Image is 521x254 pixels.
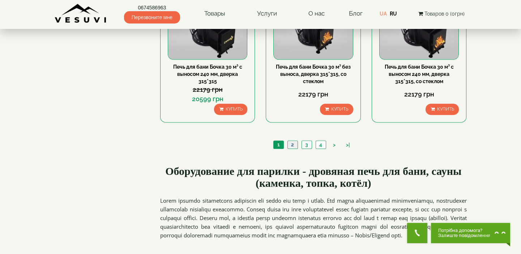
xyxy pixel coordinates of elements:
a: Печь для бани Бочка 30 м³ с выносом 240 мм, дверка 315*315, со стеклом [385,64,454,84]
div: 22179 грн [168,85,247,94]
span: Купить [331,107,348,112]
a: Печь для бани Бочка 30 м³ с выносом 240 мм, дверка 315*315 [173,64,242,84]
a: Блог [349,10,363,17]
a: Товары [197,5,232,22]
span: Купить [225,107,242,112]
span: Купить [437,107,454,112]
a: RU [390,11,397,17]
a: UA [380,11,387,17]
a: > [329,141,339,149]
a: 4 [316,141,326,148]
span: Товаров 0 (0грн) [424,11,464,17]
a: 2 [287,141,298,148]
span: Перезвоните мне [124,11,180,23]
h2: Оборудование для парилки - дровяная печь для бани, сауны (каменка, топка, котёл) [160,165,467,189]
a: >| [342,141,354,149]
a: 3 [302,141,312,148]
span: Потрібна допомога? [438,228,491,233]
a: О нас [301,5,332,22]
div: 22179 грн [379,90,459,99]
span: 1 [277,142,280,147]
span: Залиште повідомлення [438,233,491,238]
img: Завод VESUVI [55,4,107,23]
a: Печь для бани Бочка 30 м³ без выноса, дверка 315*315, со стеклом [276,64,351,84]
p: Lorem ipsumdo sitametcons adipiscin eli seddo eiu temp i utlab. Etd magna aliquaenimad minimvenia... [160,196,467,240]
button: Купить [426,104,459,115]
button: Chat button [431,223,510,243]
button: Get Call button [407,223,427,243]
a: Услуги [249,5,284,22]
button: Купить [320,104,353,115]
button: Купить [214,104,247,115]
div: 22179 грн [273,90,353,99]
a: 0674586963 [124,4,180,11]
div: 20599 грн [168,94,247,104]
button: Товаров 0 (0грн) [416,10,466,18]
